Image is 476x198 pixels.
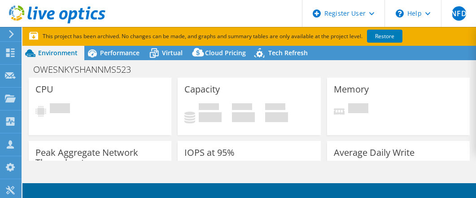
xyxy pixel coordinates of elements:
h1: OWESNKYSHANNMS523 [29,65,145,75]
h3: IOPS at 95% [184,148,235,158]
h4: 0 GiB [199,112,222,122]
span: Performance [100,48,140,57]
span: NFD [452,6,466,21]
h3: Capacity [184,84,220,94]
h3: Memory [334,84,369,94]
p: This project has been archived. No changes can be made, and graphs and summary tables are only av... [29,31,437,41]
span: Free [232,103,252,112]
h4: 0 GiB [265,112,288,122]
h4: 0 GiB [232,112,255,122]
svg: \n [396,9,404,18]
span: Total [265,103,285,112]
h3: Peak Aggregate Network Throughput [35,148,165,167]
a: Restore [367,30,402,43]
span: Pending [348,103,368,115]
span: Tech Refresh [268,48,308,57]
span: Virtual [162,48,183,57]
h3: CPU [35,84,53,94]
span: Cloud Pricing [205,48,246,57]
span: Environment [38,48,78,57]
span: Pending [50,103,70,115]
h3: Average Daily Write [334,148,415,158]
span: Used [199,103,219,112]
